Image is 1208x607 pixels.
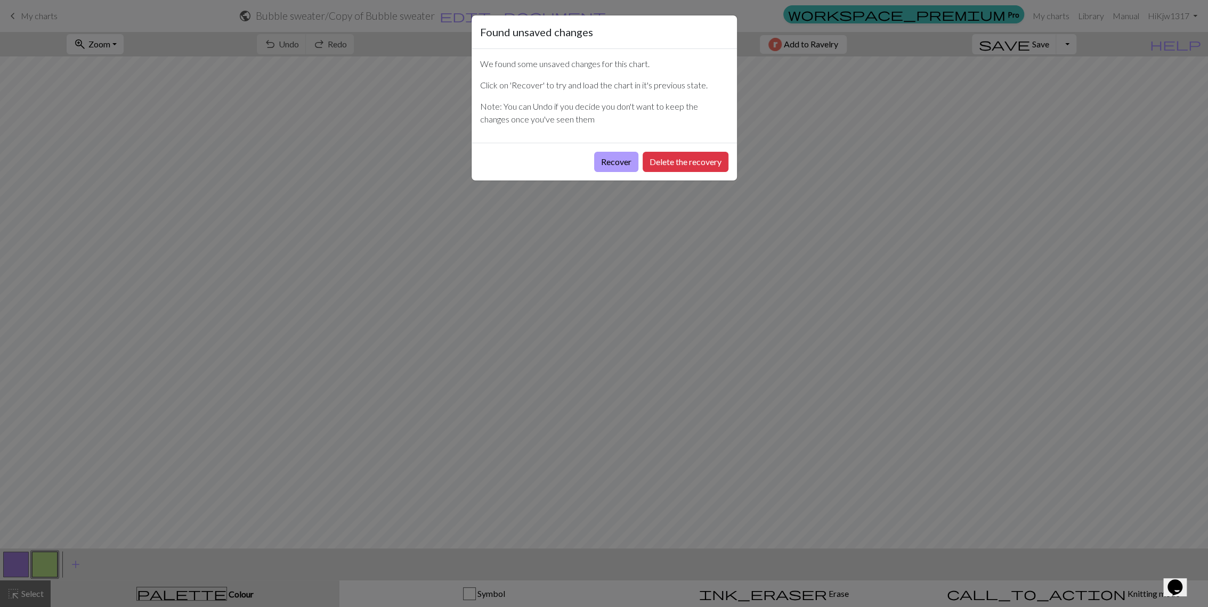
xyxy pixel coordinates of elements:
button: Delete the recovery [643,152,728,172]
h5: Found unsaved changes [480,24,593,40]
button: Recover [594,152,638,172]
iframe: chat widget [1163,564,1197,596]
p: We found some unsaved changes for this chart. [480,58,728,70]
p: Note: You can Undo if you decide you don't want to keep the changes once you've seen them [480,100,728,126]
p: Click on 'Recover' to try and load the chart in it's previous state. [480,79,728,92]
